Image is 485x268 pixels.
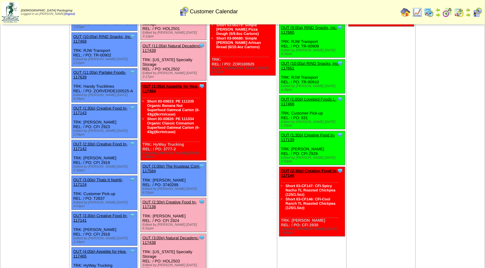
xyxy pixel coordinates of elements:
img: Tooltip [337,24,343,31]
div: Edited by [PERSON_NAME] [DATE] 2:04pm [73,129,137,136]
div: Edited by [PERSON_NAME] [DATE] 2:32pm [73,165,137,172]
div: Edited by [PERSON_NAME] [DATE] 4:26pm [281,84,345,92]
img: Tooltip [337,60,343,66]
a: (logout) [65,12,75,16]
img: line_graph.gif [412,7,422,17]
div: Edited by [PERSON_NAME] [DATE] 6:31pm [142,187,206,195]
div: Edited by [PERSON_NAME] [DATE] 3:12pm [142,31,206,38]
div: TRK: [PERSON_NAME] REL: / PO: CFI 2930 [279,167,345,237]
div: TRK: Handy Trucklines REL: / PO: ZORVERDE100525-A [71,69,137,103]
img: Tooltip [129,212,136,219]
div: Edited by [PERSON_NAME] [DATE] 2:03pm [281,227,345,235]
a: OUT (3:00p) Natural Decadenc-117438 [142,236,199,245]
a: Short 03-00823: PE 111335 Organic Banana Nut Superfood Oatmeal Carton (6-43g)(6crtn/case) [147,99,200,116]
span: Logged in as [PERSON_NAME] [21,9,75,16]
img: Tooltip [129,33,136,40]
div: Edited by [PERSON_NAME] [DATE] 4:26pm [281,48,345,56]
div: TRK: HyWay Trucking REL: / PO: 3777-2 [141,82,206,161]
div: TRK: RJW Transport REL: / PO: TR-00910 [279,60,345,94]
img: Tooltip [129,248,136,254]
a: OUT (3:30p) Creative Food In-117141 [73,213,128,223]
span: Customer Calendar [190,8,238,15]
span: [DEMOGRAPHIC_DATA] Packaging [21,9,72,12]
div: Edited by [PERSON_NAME] [DATE] 6:31pm [142,223,206,230]
a: OUT (1:00p) Lovebird Foods L-117466 [281,97,336,106]
a: OUT (9:00a) RIND Snacks, Inc-117660 [281,25,337,35]
img: arrowright.gif [436,12,441,17]
div: TRK: REL: / PO: ZOR100925 [210,6,276,76]
a: OUT (1:00p) Appetite for Hea-117464 [142,84,198,93]
div: Edited by [PERSON_NAME] [DATE] 2:03pm [281,156,345,163]
div: Edited by [PERSON_NAME] [DATE] 1:57pm [212,66,275,74]
img: Tooltip [199,235,205,241]
img: Tooltip [129,69,136,75]
img: Tooltip [129,141,136,147]
a: Short 03-00820: PE 111334 Organic Classic Cinnamon Superfood Oatmeal Carton (6-43g)(6crtn/case) [147,117,200,134]
img: Tooltip [199,83,205,89]
a: OUT (2:30p) Creative Food In-117140 [281,169,337,178]
div: Edited by [PERSON_NAME] [DATE] 2:34pm [73,237,137,244]
div: TRK: [PERSON_NAME] REL: / PO: CFI 2923 [71,104,137,138]
div: TRK: [PERSON_NAME] REL: / PO: 3740289 [141,162,206,196]
div: TRK: RJW Transport REL: / PO: TR-00909 [279,24,345,58]
a: OUT (2:30p) Creative Food In-117142 [73,142,128,151]
img: zoroco-logo-small.webp [2,2,19,23]
div: TRK: Customer Pick-up REL: / PO: T2837 [71,176,137,210]
a: OUT (1:30p) Creative Food In-117139 [281,133,335,142]
img: calendarblend.gif [442,7,452,17]
img: calendarcustomer.gif [473,7,483,17]
a: OUT (10:00a) RIND Snacks, Inc-117468 [73,34,132,44]
div: TRK: RJW Transport REL: / PO: TR-00902 [71,33,137,67]
div: TRK: [PERSON_NAME] REL: / PO: CFI 2918 [71,212,137,246]
a: OUT (10:00a) RIND Snacks, Inc-117661 [281,61,340,70]
div: Edited by [PERSON_NAME] [DATE] 1:55pm [281,120,345,128]
div: Edited by [PERSON_NAME] [DATE] 4:03pm [73,201,137,208]
img: Tooltip [337,96,343,102]
div: TRK: [PERSON_NAME] REL: / PO: CFI 2919 [71,140,137,174]
img: home.gif [401,7,410,17]
img: Tooltip [337,132,343,138]
div: TRK: [PERSON_NAME] REL: / PO: CFI 2929 [279,131,345,165]
img: calendarprod.gif [424,7,434,17]
img: Tooltip [129,105,136,111]
div: Edited by [PERSON_NAME] [DATE] 3:17pm [142,71,206,79]
img: Tooltip [199,199,205,205]
a: OUT (2:00p) The Krusteaz Com-117584 [142,164,200,173]
a: Short 03-00680: Simple [PERSON_NAME] Artisan Bread (6/10.4oz Cartons) [216,36,261,49]
img: arrowleft.gif [466,7,471,12]
img: Tooltip [199,43,205,49]
div: TRK: [US_STATE] Specialty Storage REL: / PO: HOL2502 [141,42,206,81]
div: Edited by [PERSON_NAME] [DATE] 2:21pm [73,57,137,65]
div: Edited by [PERSON_NAME] [DATE] 4:29pm [73,93,137,101]
a: OUT (4:00p) Appetite for Hea-117465 [73,249,127,258]
a: Short 03-CF147: CFI-Spicy Nacho TL Roasted Chickpea (125/1.5oz) [286,184,336,197]
a: Short 03-CF146: CFI-Cool Ranch TL Roasted Chickpea (125/1.5oz) [286,197,336,210]
div: TRK: Customer Pick-up REL: / PO: 831 [279,95,345,129]
img: arrowleft.gif [436,7,441,12]
div: Edited by [PERSON_NAME] [DATE] 3:32pm [142,151,206,159]
a: OUT (2:30p) Creative Food In-117138 [142,200,197,209]
a: OUT (11:00a) Partake Foods-117639 [73,70,126,79]
img: Tooltip [199,163,205,169]
img: Tooltip [337,168,343,174]
a: Short 03-00279: Simple [PERSON_NAME] Pizza Dough (6/9.8oz Cartons) [216,23,259,36]
a: OUT (11:00a) Natural Decadenc-117439 [142,44,201,53]
a: OUT (3:00p) Thats It Nutriti-117124 [73,178,123,187]
div: TRK: [PERSON_NAME] REL: / PO: CFI 2924 [141,198,206,232]
img: calendarcustomer.gif [179,6,189,16]
img: Tooltip [129,177,136,183]
a: OUT (1:30p) Creative Food In-117143 [73,106,128,115]
img: calendarinout.gif [454,7,464,17]
img: arrowright.gif [466,12,471,17]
